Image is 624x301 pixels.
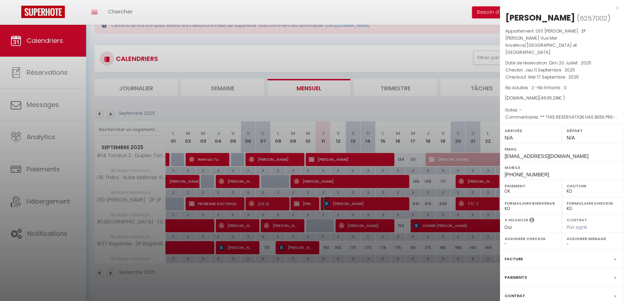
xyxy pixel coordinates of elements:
label: Caution [567,182,619,189]
span: ( € ) [539,95,565,101]
span: L50 [PERSON_NAME] · 2P [PERSON_NAME] Vue Mer IloveNice/[GEOGRAPHIC_DATA] et [GEOGRAPHIC_DATA] [505,28,586,55]
p: Checkin : [505,67,619,74]
iframe: Chat [594,269,619,296]
label: Assigner Checkin [505,235,557,242]
p: Date de réservation : [505,59,619,67]
p: Notes : [505,107,619,114]
label: Contrat [505,292,525,300]
span: N/A [505,135,513,141]
div: [DOMAIN_NAME] [505,95,619,102]
span: Nb Enfants : 0 [538,85,567,91]
label: Email [505,146,619,153]
span: Dim 20 Juillet . 2025 [549,60,591,66]
span: Pas signé [567,224,587,230]
div: x [500,4,619,12]
button: Ouvrir le widget de chat LiveChat [6,3,27,24]
label: Formulaire Bienvenue [505,200,557,207]
label: Formulaire Checkin [567,200,619,207]
p: Checkout : [505,74,619,81]
span: Jeu 11 Septembre . 2025 [525,67,575,73]
label: Mobile [505,164,619,171]
label: Facture [505,255,523,263]
label: Paiements [505,274,527,281]
span: 6257002 [580,14,607,23]
label: Départ [567,127,619,134]
label: Contrat [567,217,587,222]
p: Commentaires : [505,114,619,121]
span: [EMAIL_ADDRESS][DOMAIN_NAME] [505,153,589,159]
label: Paiement [505,182,557,189]
span: 4695.28 [541,95,558,101]
span: N/A [567,135,575,141]
div: [PERSON_NAME] [505,12,575,23]
label: A relancer [505,217,528,223]
i: Sélectionner OUI si vous souhaiter envoyer les séquences de messages post-checkout [529,217,534,225]
p: Appartement : [505,28,619,56]
span: Mer 17 Septembre . 2025 [528,74,579,80]
span: [PHONE_NUMBER] [505,172,549,177]
span: Nb Adultes : 2 - [505,85,567,91]
label: Arrivée [505,127,557,134]
span: ( ) [577,13,611,23]
label: Assigner Menage [567,235,619,242]
span: - [519,107,522,113]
